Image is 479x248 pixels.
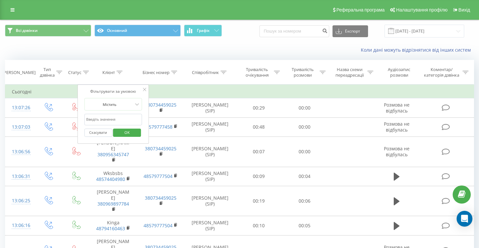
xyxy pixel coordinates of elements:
[12,145,28,158] div: 13:06:56
[381,67,417,78] div: Аудіозапис розмови
[89,216,137,235] td: Kinga
[118,127,136,137] span: OK
[144,124,173,130] a: 48579777458
[184,216,236,235] td: [PERSON_NAME] (SIP)
[84,88,142,95] div: Фільтрувати за умовою
[145,195,176,201] a: 380734459025
[242,67,272,78] div: Тривалість очікування
[84,129,112,137] button: Скасувати
[384,145,410,158] span: Розмова не відбулась
[184,25,222,37] button: Графік
[144,173,173,179] a: 48579777504
[89,186,137,216] td: [PERSON_NAME]
[259,25,329,37] input: Пошук за номером
[40,67,55,78] div: Тип дзвінка
[184,167,236,186] td: [PERSON_NAME] (SIP)
[84,114,142,125] input: Введіть значення
[384,121,410,133] span: Розмова не відбулась
[396,7,447,12] span: Налаштування профілю
[97,201,129,207] a: 380969897784
[184,98,236,117] td: [PERSON_NAME] (SIP)
[184,136,236,167] td: [PERSON_NAME] (SIP)
[16,28,38,33] span: Всі дзвінки
[184,186,236,216] td: [PERSON_NAME] (SIP)
[96,176,125,182] a: 48574404980
[236,98,281,117] td: 00:29
[12,101,28,114] div: 13:07:26
[113,129,141,137] button: OK
[89,167,137,186] td: Wksbsbs
[281,216,327,235] td: 00:05
[384,102,410,114] span: Розмова не відбулась
[336,7,385,12] span: Реферальна програма
[96,225,125,232] a: 48794160463
[287,67,318,78] div: Тривалість розмови
[236,167,281,186] td: 00:09
[281,117,327,136] td: 00:00
[143,70,170,75] div: Бізнес номер
[12,219,28,232] div: 13:06:16
[333,25,368,37] button: Експорт
[192,70,219,75] div: Співробітник
[102,70,115,75] div: Клієнт
[184,117,236,136] td: [PERSON_NAME] (SIP)
[12,121,28,134] div: 13:07:03
[459,7,470,12] span: Вихід
[281,98,327,117] td: 00:00
[281,167,327,186] td: 00:04
[94,25,181,37] button: Основний
[2,70,36,75] div: [PERSON_NAME]
[145,145,176,152] a: 380734459025
[12,170,28,183] div: 13:06:31
[145,102,176,108] a: 380734459025
[422,67,461,78] div: Коментар/категорія дзвінка
[197,28,210,33] span: Графік
[281,136,327,167] td: 00:00
[89,136,137,167] td: [PERSON_NAME]
[236,136,281,167] td: 00:07
[5,85,474,98] td: Сьогодні
[236,186,281,216] td: 00:19
[12,194,28,207] div: 13:06:25
[68,70,81,75] div: Статус
[144,222,173,229] a: 48579777504
[333,67,366,78] div: Назва схеми переадресації
[361,47,474,53] a: Коли дані можуть відрізнятися вiд інших систем
[5,25,91,37] button: Всі дзвінки
[97,151,129,158] a: 380956345747
[457,211,472,227] div: Open Intercom Messenger
[236,117,281,136] td: 00:48
[281,186,327,216] td: 00:06
[236,216,281,235] td: 00:10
